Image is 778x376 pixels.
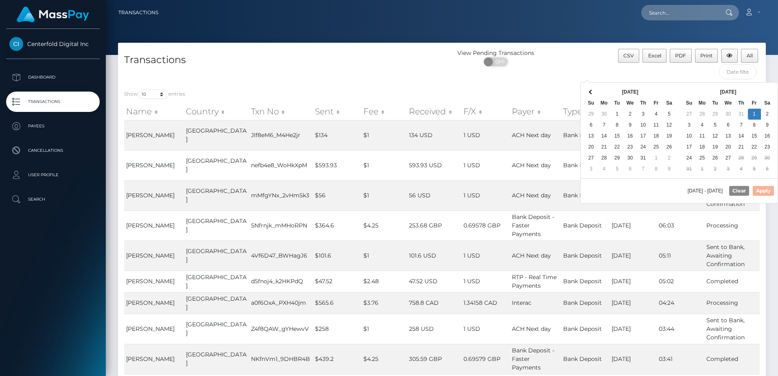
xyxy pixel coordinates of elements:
[561,150,610,180] td: Bank Deposit
[663,164,676,175] td: 9
[611,120,624,131] td: 8
[313,271,361,292] td: $47.52
[461,180,510,210] td: 1 USD
[624,109,637,120] td: 2
[761,142,774,153] td: 23
[126,192,175,199] span: [PERSON_NAME]
[361,344,407,374] td: $4.25
[561,292,610,314] td: Bank Deposit
[461,103,510,120] th: F/X: activate to sort column ascending
[721,49,738,63] button: Column visibility
[735,120,748,131] td: 7
[709,131,722,142] td: 12
[249,344,313,374] td: NKfnVm1_9DHBR4B
[126,222,175,229] span: [PERSON_NAME]
[585,131,598,142] td: 13
[184,314,249,344] td: [GEOGRAPHIC_DATA]
[657,344,704,374] td: 03:41
[184,210,249,240] td: [GEOGRAPHIC_DATA]
[657,271,704,292] td: 05:02
[610,314,657,344] td: [DATE]
[407,344,462,374] td: 305.59 GBP
[361,292,407,314] td: $3.76
[683,120,696,131] td: 3
[461,271,510,292] td: 1 USD
[361,314,407,344] td: $1
[6,92,100,112] a: Transactions
[598,153,611,164] td: 28
[683,153,696,164] td: 24
[249,150,313,180] td: nefb4e8_WoHkXpM
[313,120,361,150] td: $134
[709,153,722,164] td: 26
[6,165,100,185] a: User Profile
[624,98,637,109] th: We
[748,131,761,142] td: 15
[611,131,624,142] td: 15
[313,240,361,271] td: $101.6
[696,109,709,120] td: 28
[512,252,551,259] span: ACH Next day
[657,210,704,240] td: 06:03
[249,271,313,292] td: d5fnoj4_k2HKPdQ
[585,153,598,164] td: 27
[663,131,676,142] td: 19
[748,120,761,131] td: 8
[126,355,175,363] span: [PERSON_NAME]
[696,87,761,98] th: [DATE]
[650,164,663,175] td: 8
[735,153,748,164] td: 28
[461,210,510,240] td: 0.69578 GBP
[126,252,175,259] span: [PERSON_NAME]
[313,292,361,314] td: $565.6
[722,153,735,164] td: 27
[611,153,624,164] td: 29
[184,150,249,180] td: [GEOGRAPHIC_DATA]
[611,142,624,153] td: 22
[442,49,550,57] div: View Pending Transactions
[761,164,774,175] td: 6
[561,120,610,150] td: Bank Deposit
[657,240,704,271] td: 05:11
[704,210,760,240] td: Processing
[700,52,712,59] span: Print
[184,103,249,120] th: Country: activate to sort column ascending
[643,49,667,63] button: Excel
[585,120,598,131] td: 6
[561,180,610,210] td: Bank Deposit
[748,142,761,153] td: 22
[313,314,361,344] td: $258
[512,347,554,371] span: Bank Deposit - Faster Payments
[184,344,249,374] td: [GEOGRAPHIC_DATA]
[126,278,175,285] span: [PERSON_NAME]
[675,52,686,59] span: PDF
[6,189,100,210] a: Search
[650,153,663,164] td: 1
[696,131,709,142] td: 11
[461,120,510,150] td: 1 USD
[561,271,610,292] td: Bank Deposit
[184,180,249,210] td: [GEOGRAPHIC_DATA]
[704,240,760,271] td: Sent to Bank, Awaiting Confirmation
[663,120,676,131] td: 12
[696,98,709,109] th: Mo
[561,103,610,120] th: Type: activate to sort column ascending
[407,210,462,240] td: 253.68 GBP
[461,240,510,271] td: 1 USD
[249,180,313,210] td: mMfgYNx_2vHm5k3
[313,103,361,120] th: Sent: activate to sort column ascending
[663,153,676,164] td: 2
[663,109,676,120] td: 5
[704,314,760,344] td: Sent to Bank, Awaiting Confirmation
[722,164,735,175] td: 3
[748,109,761,120] td: 1
[704,344,760,374] td: Completed
[249,120,313,150] td: Jlf8eM6_M4He2jr
[709,120,722,131] td: 5
[695,49,718,63] button: Print
[407,314,462,344] td: 258 USD
[561,314,610,344] td: Bank Deposit
[585,164,598,175] td: 3
[126,162,175,169] span: [PERSON_NAME]
[6,140,100,161] a: Cancellations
